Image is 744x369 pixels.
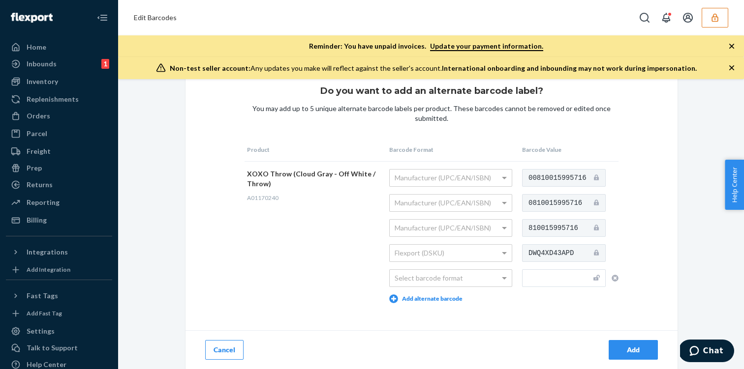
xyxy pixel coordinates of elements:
div: Replenishments [27,94,79,104]
div: Freight [27,146,51,156]
a: Orders [6,108,112,124]
a: Parcel [6,126,112,142]
div: Inventory [27,77,58,86]
button: Talk to Support [6,340,112,356]
div: Prep [27,163,42,173]
div: XOXO Throw (Cloud Gray - Off White / Throw) [247,169,379,189]
div: Flexport (DSKU) [390,245,512,261]
div: Home [27,42,46,52]
button: Add [609,340,658,360]
div: Add Integration [27,265,70,274]
div: Settings [27,326,55,336]
a: Reporting [6,195,112,210]
div: Add Fast Tag [27,309,62,317]
span: A01170240 [247,194,279,201]
div: Integrations [27,247,68,257]
div: Manufacturer (UPC/EAN/ISBN) [390,220,512,236]
ol: breadcrumbs [126,5,185,30]
button: Cancel [205,340,244,360]
div: Orders [27,111,50,121]
button: Integrations [6,244,112,260]
button: Add alternate barcode [389,294,463,303]
p: Reminder: You have unpaid invoices. [309,41,543,51]
img: Flexport logo [11,13,53,23]
button: Fast Tags [6,288,112,304]
a: Returns [6,177,112,193]
a: Inbounds1 [6,56,112,72]
div: Parcel [27,129,47,139]
h1: Do you want to add an alternate barcode label? [245,86,619,96]
div: Select barcode format [390,270,512,286]
a: Add Fast Tag [6,308,112,319]
div: Manufacturer (UPC/EAN/ISBN) [390,195,512,211]
a: Add Integration [6,264,112,276]
div: Add [617,345,650,355]
a: Replenishments [6,91,112,107]
a: Billing [6,212,112,228]
iframe: Opens a widget where you can chat to one of our agents [680,340,734,364]
a: Update your payment information. [430,42,543,51]
div: Reporting [27,198,60,207]
button: Open notifications [656,8,676,28]
div: Billing [27,215,47,225]
th: Barcode Format [387,138,520,162]
div: Fast Tags [27,291,58,301]
a: Inventory [6,74,112,89]
div: Inbounds [27,59,57,69]
button: Close Navigation [93,8,112,28]
span: Non-test seller account: [170,64,250,72]
span: International onboarding and inbounding may not work during impersonation. [442,64,697,72]
a: Home [6,39,112,55]
a: Freight [6,143,112,159]
button: Open Search Box [635,8,654,28]
th: Product [245,138,387,162]
div: You may add up to 5 unique alternate barcode labels per product. These barcodes cannot be removed... [245,104,619,123]
div: Returns [27,180,53,190]
div: Manufacturer (UPC/EAN/ISBN) [390,170,512,186]
button: Open account menu [678,8,698,28]
a: Prep [6,160,112,176]
div: 1 [101,59,109,69]
div: Any updates you make will reflect against the seller's account. [170,63,697,73]
button: Help Center [725,160,744,210]
span: Edit Barcodes [134,13,177,22]
th: Barcode Value [520,138,619,162]
div: Talk to Support [27,343,78,353]
a: Settings [6,323,112,339]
